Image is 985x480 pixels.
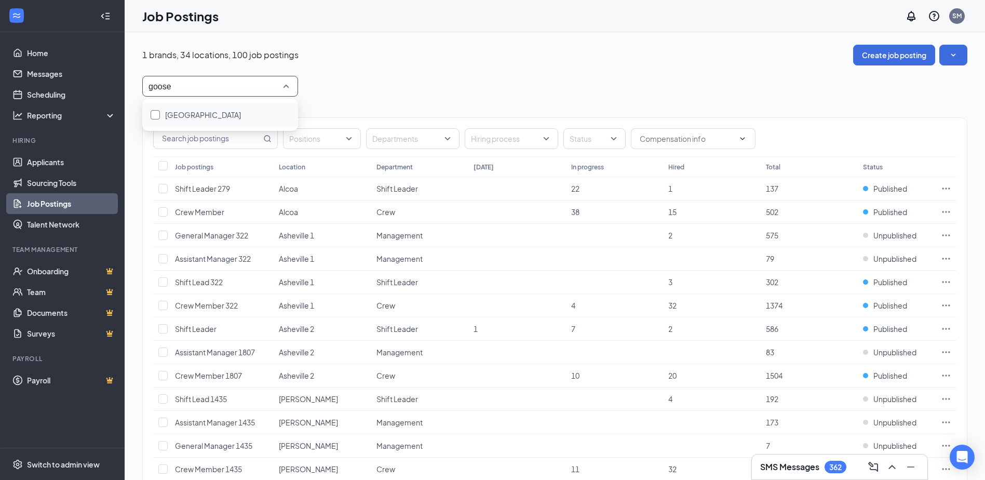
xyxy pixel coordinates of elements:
span: Management [376,254,423,263]
svg: Ellipses [941,417,951,428]
span: Crew [376,301,395,310]
div: Open Intercom Messenger [950,445,975,470]
svg: Ellipses [941,441,951,451]
div: Switch to admin view [27,459,100,470]
svg: ComposeMessage [867,461,880,473]
a: Talent Network [27,214,116,235]
td: Asheville 2 [274,317,371,341]
svg: Ellipses [941,230,951,241]
span: Published [873,370,907,381]
td: Asheville 2 [274,341,371,364]
span: Assistant Manager 1435 [175,418,255,427]
span: 1374 [766,301,782,310]
span: Published [873,324,907,334]
td: Management [371,247,469,271]
span: Assistant Manager 1807 [175,348,255,357]
span: Asheville 1 [279,277,314,287]
div: Team Management [12,245,114,254]
svg: Ellipses [941,464,951,474]
span: [GEOGRAPHIC_DATA] [165,110,241,119]
td: Management [371,341,469,364]
span: Shift Leader 279 [175,184,230,193]
svg: Ellipses [941,394,951,404]
span: Shift Leader [376,324,418,334]
span: Alcoa [279,207,298,217]
div: 362 [829,463,842,472]
td: Management [371,411,469,434]
span: Published [873,300,907,311]
span: Published [873,207,907,217]
svg: Analysis [12,110,23,121]
span: [PERSON_NAME] [279,464,338,474]
td: Shift Leader [371,388,469,411]
svg: WorkstreamLogo [11,10,22,21]
a: Scheduling [27,84,116,105]
span: 7 [571,324,575,334]
span: Unpublished [873,417,916,428]
span: Asheville 2 [279,371,314,380]
span: Crew [376,207,395,217]
button: SmallChevronDown [939,45,967,65]
button: ComposeMessage [865,459,882,475]
td: Alcoa [274,177,371,201]
span: Management [376,418,423,427]
svg: ChevronUp [886,461,898,473]
a: SurveysCrown [27,323,116,344]
span: Shift Leader [376,394,418,404]
button: ChevronUp [884,459,900,475]
span: 575 [766,231,778,240]
span: Shift Leader [175,324,217,334]
svg: MagnifyingGlass [263,135,272,143]
svg: Settings [12,459,23,470]
div: Location [279,163,305,171]
span: 4 [668,394,672,404]
span: 192 [766,394,778,404]
svg: Ellipses [941,207,951,217]
span: 1504 [766,371,782,380]
span: Alcoa [279,184,298,193]
td: Boone [274,434,371,458]
span: Crew Member 322 [175,301,238,310]
span: Management [376,348,423,357]
svg: Minimize [905,461,917,473]
th: In progress [566,156,664,177]
span: Unpublished [873,347,916,357]
svg: SmallChevronDown [948,50,959,60]
div: Job postings [175,163,213,171]
span: 1 [474,324,478,334]
span: Shift Leader [376,184,418,193]
svg: QuestionInfo [928,10,940,22]
span: [PERSON_NAME] [279,394,338,404]
span: Crew Member 1807 [175,371,242,380]
span: Asheville 1 [279,254,314,263]
span: 302 [766,277,778,287]
span: 15 [668,207,677,217]
button: Minimize [902,459,919,475]
svg: Ellipses [941,183,951,194]
td: Asheville 2 [274,364,371,388]
a: PayrollCrown [27,370,116,391]
span: 2 [668,324,672,334]
div: Payroll [12,354,114,363]
span: Asheville 2 [279,324,314,334]
span: 20 [668,371,677,380]
svg: Collapse [100,11,111,21]
th: Hired [663,156,761,177]
p: 1 brands, 34 locations, 100 job postings [142,49,299,61]
span: 1 [668,184,672,193]
span: 38 [571,207,579,217]
span: 22 [571,184,579,193]
span: 137 [766,184,778,193]
a: Applicants [27,152,116,172]
div: Goose Creek [142,103,298,127]
a: Messages [27,63,116,84]
td: Management [371,434,469,458]
th: Status [858,156,936,177]
span: Shift Lead 1435 [175,394,227,404]
td: Asheville 1 [274,271,371,294]
span: Crew [376,464,395,474]
span: Crew Member [175,207,224,217]
span: Crew Member 1435 [175,464,242,474]
svg: Ellipses [941,347,951,357]
svg: Ellipses [941,324,951,334]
